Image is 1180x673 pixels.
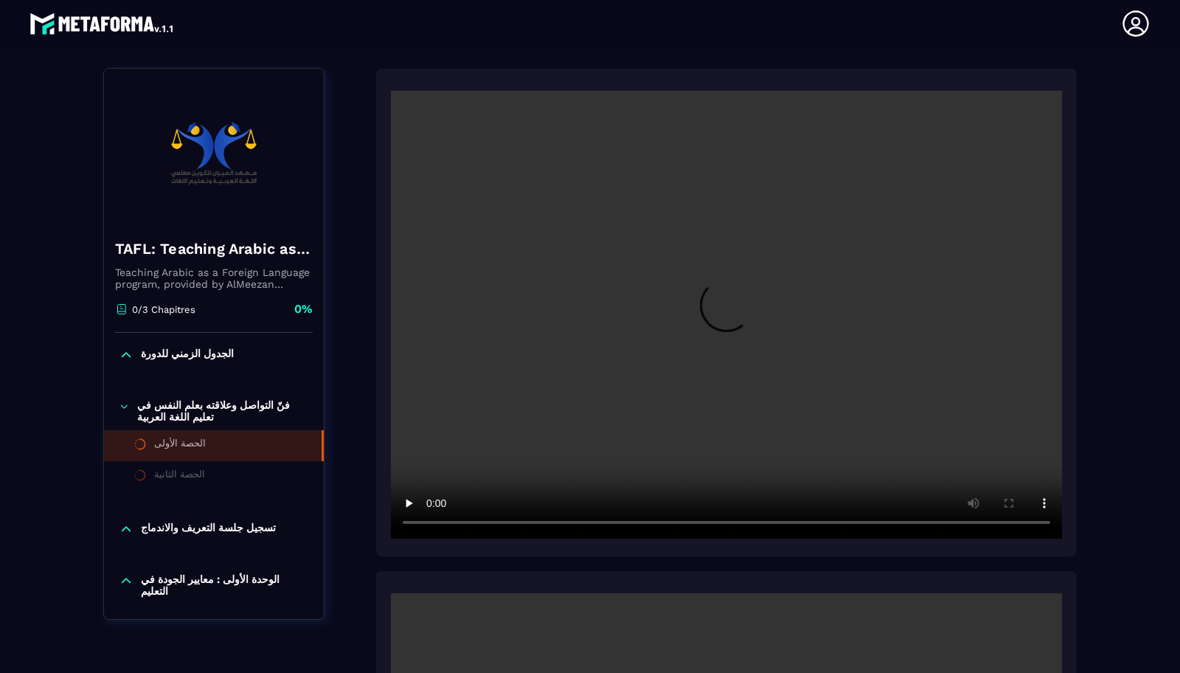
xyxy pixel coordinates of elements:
[115,266,313,290] p: Teaching Arabic as a Foreign Language program, provided by AlMeezan Academy in the [GEOGRAPHIC_DATA]
[294,301,313,317] p: 0%
[132,304,195,315] p: 0/3 Chapitres
[141,348,234,362] p: الجدول الزمني للدورة
[115,238,313,259] h4: TAFL: Teaching Arabic as a Foreign Language program - august
[154,469,205,485] div: الحصة الثانية
[154,438,206,454] div: الحصة الأولى
[141,573,309,597] p: الوحدة الأولى : معايير الجودة في التعليم
[115,80,313,227] img: banner
[141,522,276,536] p: تسجيل جلسة التعريف والاندماج
[137,399,309,423] p: فنّ التواصل وعلاقته بعلم النفس في تعليم اللغة العربية
[29,9,176,38] img: logo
